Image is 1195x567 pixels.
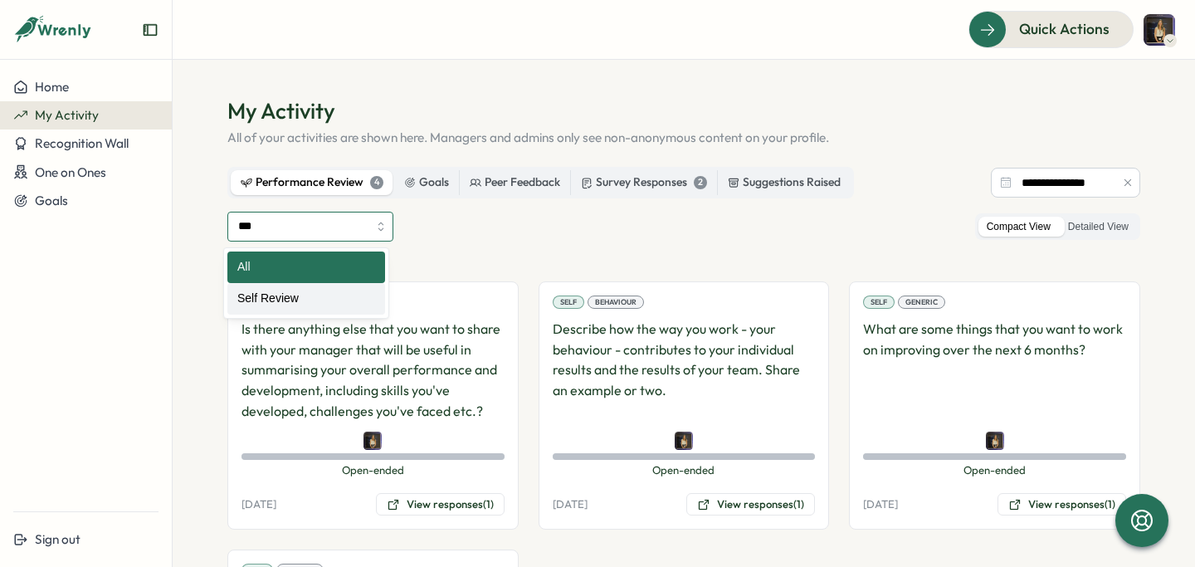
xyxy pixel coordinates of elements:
p: All of your activities are shown here. Managers and admins only see non-anonymous content on your... [227,129,1140,147]
label: Compact View [978,217,1059,237]
div: 2 [694,176,707,189]
div: Behaviour [588,296,644,309]
div: 4 [370,176,383,189]
div: All [227,252,385,283]
span: One on Ones [35,164,106,180]
div: Goals [404,174,449,192]
p: Is there anything else that you want to share with your manager that will be useful in summarisin... [241,319,505,422]
div: Performance Review [241,174,383,192]
div: Peer Feedback [470,174,560,192]
button: Expand sidebar [142,22,159,38]
span: Quick Actions [1019,18,1110,40]
button: Quick Actions [968,11,1134,47]
img: Naomi Vent [986,432,1004,450]
span: Recognition Wall [35,135,129,151]
span: Open-ended [553,463,816,478]
div: Suggestions Raised [728,174,841,192]
p: What are some things that you want to work on improving over the next 6 months? [863,319,1126,422]
p: Describe how the way you work - your behaviour - contributes to your individual results and the r... [553,319,816,422]
span: Open-ended [863,463,1126,478]
span: My Activity [35,107,99,123]
div: Survey Responses [581,174,707,192]
p: [DATE] [241,497,276,512]
p: [DATE] [553,497,588,512]
button: View responses(1) [686,493,815,516]
h1: My Activity [227,96,1140,125]
div: Self [553,296,584,309]
img: Naomi Vent [1144,14,1175,46]
span: Home [35,79,69,95]
div: Self Review [227,283,385,315]
label: Detailed View [1060,217,1137,237]
span: Goals [35,193,68,208]
div: Generic [898,296,945,309]
button: View responses(1) [376,493,505,516]
img: Naomi Vent [675,432,693,450]
span: Open-ended [241,463,505,478]
div: Self [863,296,895,309]
p: [DATE] [863,497,898,512]
span: Sign out [35,531,80,547]
img: Naomi Vent [363,432,382,450]
button: View responses(1) [997,493,1126,516]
